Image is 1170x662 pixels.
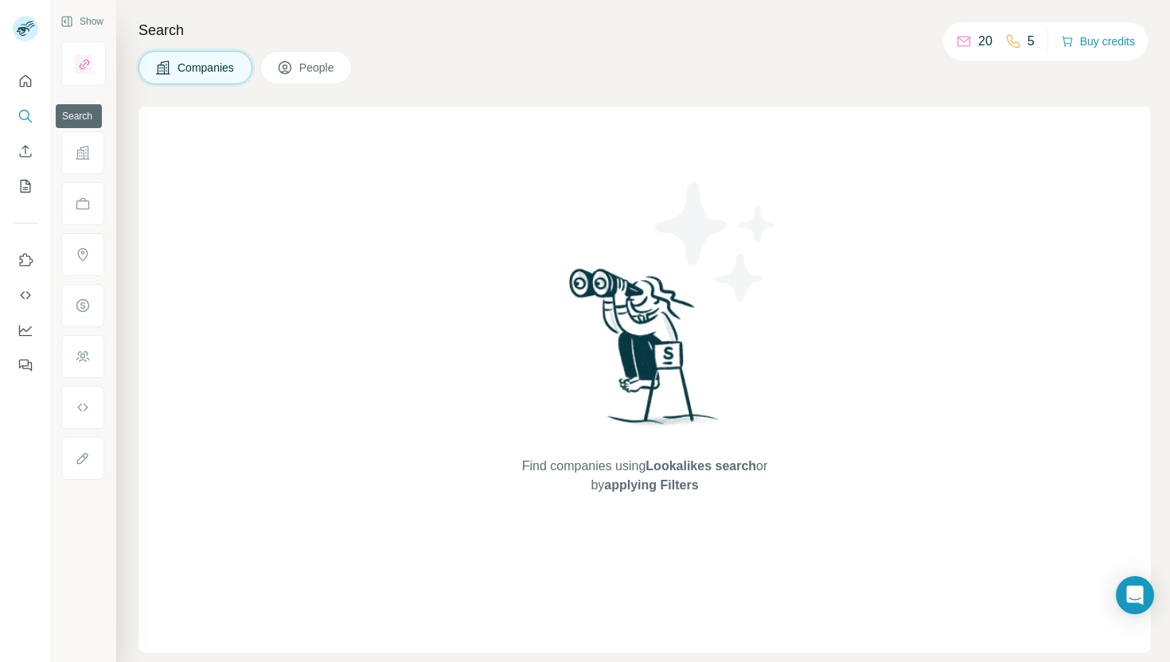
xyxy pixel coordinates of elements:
[49,10,115,33] button: Show
[13,172,38,201] button: My lists
[1028,32,1035,51] p: 5
[645,170,788,313] img: Surfe Illustration - Stars
[177,60,236,76] span: Companies
[1061,30,1135,53] button: Buy credits
[13,351,38,380] button: Feedback
[13,137,38,165] button: Enrich CSV
[138,19,1151,41] h4: Search
[299,60,336,76] span: People
[13,102,38,130] button: Search
[13,281,38,310] button: Use Surfe API
[562,264,727,442] img: Surfe Illustration - Woman searching with binoculars
[13,67,38,95] button: Quick start
[978,32,993,51] p: 20
[13,316,38,345] button: Dashboard
[645,459,756,473] span: Lookalikes search
[13,246,38,275] button: Use Surfe on LinkedIn
[604,478,698,492] span: applying Filters
[517,457,772,495] span: Find companies using or by
[1116,576,1154,614] div: Open Intercom Messenger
